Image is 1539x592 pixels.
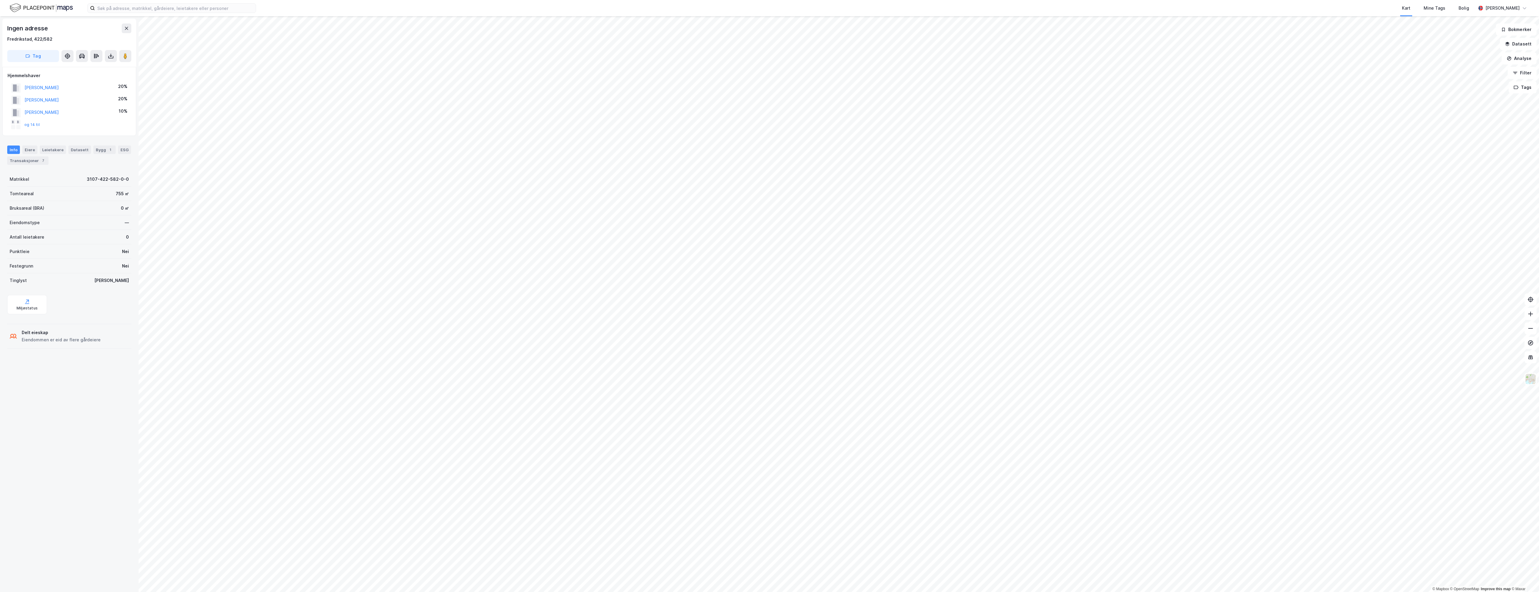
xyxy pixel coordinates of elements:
[8,72,131,79] div: Hjemmelshaver
[68,146,91,154] div: Datasett
[118,83,127,90] div: 20%
[7,156,48,165] div: Transaksjoner
[10,219,40,226] div: Eiendomstype
[122,248,129,255] div: Nei
[10,262,33,270] div: Festegrunn
[1450,587,1479,591] a: OpenStreetMap
[1424,5,1445,12] div: Mine Tags
[7,23,49,33] div: Ingen adresse
[22,336,101,343] div: Eiendommen er eid av flere gårdeiere
[7,146,20,154] div: Info
[22,329,101,336] div: Delt eieskap
[93,146,116,154] div: Bygg
[1485,5,1520,12] div: [PERSON_NAME]
[1459,5,1469,12] div: Bolig
[95,4,256,13] input: Søk på adresse, matrikkel, gårdeiere, leietakere eller personer
[10,205,44,212] div: Bruksareal (BRA)
[1509,563,1539,592] div: Kontrollprogram for chat
[122,262,129,270] div: Nei
[1508,67,1537,79] button: Filter
[1432,587,1449,591] a: Mapbox
[10,277,27,284] div: Tinglyst
[118,146,131,154] div: ESG
[126,233,129,241] div: 0
[10,190,34,197] div: Tomteareal
[116,190,129,197] div: 755 ㎡
[10,3,73,13] img: logo.f888ab2527a4732fd821a326f86c7f29.svg
[1496,23,1537,36] button: Bokmerker
[119,108,127,115] div: 10%
[1509,563,1539,592] iframe: Chat Widget
[10,248,30,255] div: Punktleie
[1502,52,1537,64] button: Analyse
[17,306,38,311] div: Miljøstatus
[10,176,29,183] div: Matrikkel
[125,219,129,226] div: —
[10,233,44,241] div: Antall leietakere
[87,176,129,183] div: 3107-422-582-0-0
[1525,373,1536,385] img: Z
[7,36,52,43] div: Fredrikstad, 422/582
[22,146,37,154] div: Eiere
[40,146,66,154] div: Leietakere
[1481,587,1511,591] a: Improve this map
[94,277,129,284] div: [PERSON_NAME]
[118,95,127,102] div: 20%
[40,158,46,164] div: 7
[1509,81,1537,93] button: Tags
[1402,5,1410,12] div: Kart
[7,50,59,62] button: Tag
[1500,38,1537,50] button: Datasett
[107,147,113,153] div: 1
[121,205,129,212] div: 0 ㎡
